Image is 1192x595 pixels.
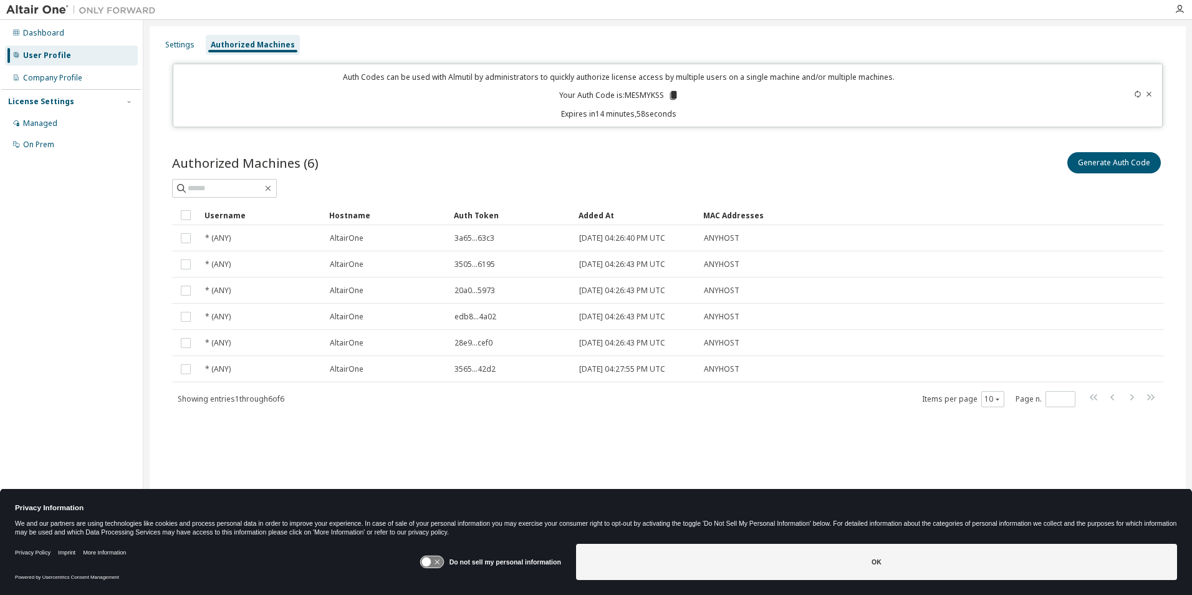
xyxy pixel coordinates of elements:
[205,233,231,243] span: * (ANY)
[172,154,319,172] span: Authorized Machines (6)
[704,259,739,269] span: ANYHOST
[23,51,71,60] div: User Profile
[454,205,569,225] div: Auth Token
[330,364,363,374] span: AltairOne
[454,259,495,269] span: 3505...6195
[211,40,295,50] div: Authorized Machines
[454,233,494,243] span: 3a65...63c3
[579,364,665,374] span: [DATE] 04:27:55 PM UTC
[454,312,496,322] span: edb8...4a02
[205,259,231,269] span: * (ANY)
[330,338,363,348] span: AltairOne
[984,394,1001,404] button: 10
[178,394,284,404] span: Showing entries 1 through 6 of 6
[579,312,665,322] span: [DATE] 04:26:43 PM UTC
[205,364,231,374] span: * (ANY)
[704,338,739,348] span: ANYHOST
[454,286,495,296] span: 20a0...5973
[329,205,444,225] div: Hostname
[8,97,74,107] div: License Settings
[579,286,665,296] span: [DATE] 04:26:43 PM UTC
[181,72,1058,82] p: Auth Codes can be used with Almutil by administrators to quickly authorize license access by mult...
[23,140,54,150] div: On Prem
[330,286,363,296] span: AltairOne
[1016,391,1075,407] span: Page n.
[704,312,739,322] span: ANYHOST
[1067,152,1161,173] button: Generate Auth Code
[703,205,1032,225] div: MAC Addresses
[704,364,739,374] span: ANYHOST
[579,205,693,225] div: Added At
[330,233,363,243] span: AltairOne
[330,259,363,269] span: AltairOne
[454,338,493,348] span: 28e9...cef0
[205,312,231,322] span: * (ANY)
[23,119,57,128] div: Managed
[23,28,64,38] div: Dashboard
[579,259,665,269] span: [DATE] 04:26:43 PM UTC
[559,90,679,101] p: Your Auth Code is: MESMYKSS
[704,233,739,243] span: ANYHOST
[704,286,739,296] span: ANYHOST
[205,338,231,348] span: * (ANY)
[204,205,319,225] div: Username
[6,4,162,16] img: Altair One
[579,338,665,348] span: [DATE] 04:26:43 PM UTC
[454,364,496,374] span: 3565...42d2
[579,233,665,243] span: [DATE] 04:26:40 PM UTC
[205,286,231,296] span: * (ANY)
[922,391,1004,407] span: Items per page
[165,40,195,50] div: Settings
[330,312,363,322] span: AltairOne
[181,109,1058,119] p: Expires in 14 minutes, 58 seconds
[23,73,82,83] div: Company Profile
